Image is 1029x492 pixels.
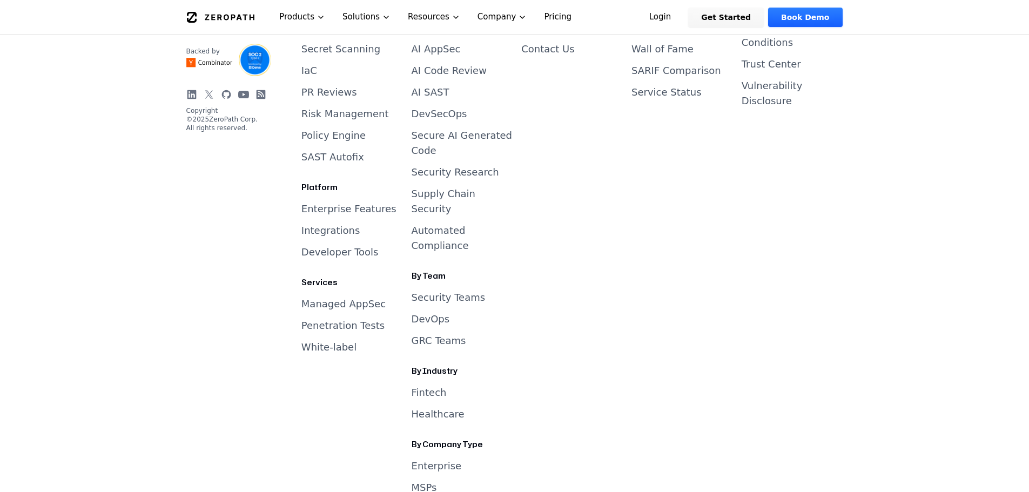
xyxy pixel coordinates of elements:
h3: By Company Type [412,439,513,450]
a: Integrations [301,225,360,236]
a: Penetration Tests [301,320,385,331]
a: Book Demo [768,8,842,27]
a: AI Code Review [412,65,487,76]
p: Backed by [186,47,233,56]
a: Login [636,8,684,27]
a: Service Status [631,86,702,98]
a: AI AppSec [412,43,461,55]
a: Healthcare [412,408,465,420]
h3: By Team [412,271,513,281]
a: Trust Center [742,58,801,70]
a: Wall of Fame [631,43,694,55]
a: Security Teams [412,292,486,303]
a: Risk Management [301,108,389,119]
a: Automated Compliance [412,225,469,251]
a: SAST Autofix [301,151,364,163]
a: SARIF Comparison [631,65,721,76]
a: Enterprise Features [301,203,396,214]
a: DevOps [412,313,450,325]
a: Secret Scanning [301,43,380,55]
a: Managed AppSec [301,298,386,309]
h3: By Industry [412,366,513,376]
a: Security Research [412,166,499,178]
p: Copyright © 2025 ZeroPath Corp. All rights reserved. [186,106,267,132]
img: SOC2 Type II Certified [239,44,271,76]
h3: Platform [301,182,403,193]
a: Contact Us [521,43,574,55]
a: Developer Tools [301,246,379,258]
a: White-label [301,341,357,353]
a: Policy Engine [301,130,366,141]
a: AI SAST [412,86,449,98]
a: Terms and Conditions [742,22,793,48]
a: GRC Teams [412,335,466,346]
a: PR Reviews [301,86,357,98]
a: IaC [301,65,317,76]
h3: Services [301,277,403,288]
a: Blog RSS Feed [255,89,266,100]
a: Enterprise [412,460,462,471]
a: Get Started [688,8,764,27]
a: Vulnerability Disclosure [742,80,803,106]
a: Supply Chain Security [412,188,475,214]
a: DevSecOps [412,108,467,119]
a: Secure AI Generated Code [412,130,512,156]
a: Fintech [412,387,447,398]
